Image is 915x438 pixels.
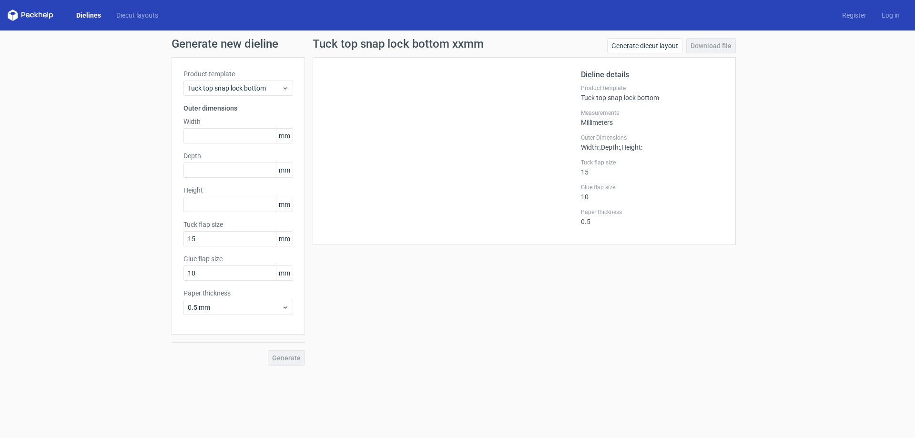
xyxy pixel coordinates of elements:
[581,208,724,225] div: 0.5
[183,288,293,298] label: Paper thickness
[109,10,166,20] a: Diecut layouts
[581,84,724,92] label: Product template
[313,38,484,50] h1: Tuck top snap lock bottom xxmm
[276,163,293,177] span: mm
[183,220,293,229] label: Tuck flap size
[600,143,620,151] span: , Depth :
[874,10,907,20] a: Log in
[276,197,293,212] span: mm
[188,83,282,93] span: Tuck top snap lock bottom
[69,10,109,20] a: Dielines
[172,38,743,50] h1: Generate new dieline
[834,10,874,20] a: Register
[581,159,724,176] div: 15
[581,208,724,216] label: Paper thickness
[183,103,293,113] h3: Outer dimensions
[183,185,293,195] label: Height
[581,109,724,117] label: Measurements
[183,151,293,161] label: Depth
[581,134,724,142] label: Outer Dimensions
[183,254,293,264] label: Glue flap size
[620,143,642,151] span: , Height :
[276,232,293,246] span: mm
[188,303,282,312] span: 0.5 mm
[276,266,293,280] span: mm
[607,38,682,53] a: Generate diecut layout
[581,69,724,81] h2: Dieline details
[581,109,724,126] div: Millimeters
[183,69,293,79] label: Product template
[581,183,724,191] label: Glue flap size
[183,117,293,126] label: Width
[581,159,724,166] label: Tuck flap size
[276,129,293,143] span: mm
[581,143,600,151] span: Width :
[581,84,724,102] div: Tuck top snap lock bottom
[581,183,724,201] div: 10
